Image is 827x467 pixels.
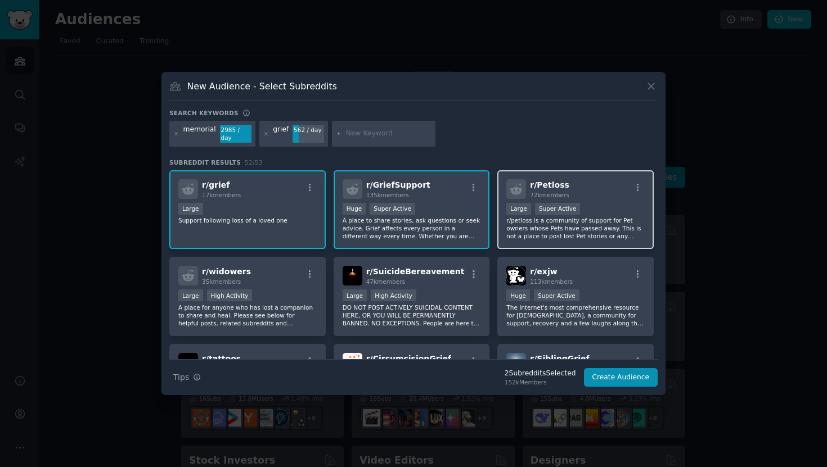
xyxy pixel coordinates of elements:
[202,180,230,189] span: r/ grief
[178,203,203,215] div: Large
[506,266,526,285] img: exjw
[505,369,576,379] div: 2 Subreddit s Selected
[183,125,216,143] div: memorial
[169,158,241,166] span: Subreddit Results
[343,203,366,215] div: Huge
[173,371,189,383] span: Tips
[506,303,645,327] p: The Internet's most comprehensive resource for [DEMOGRAPHIC_DATA], a community for support, recov...
[366,354,451,363] span: r/ CircumcisionGrief
[584,368,658,387] button: Create Audience
[343,289,367,301] div: Large
[506,353,526,373] img: SiblingGrief
[187,80,337,92] h3: New Audience - Select Subreddits
[506,289,530,301] div: Huge
[220,125,251,143] div: 2985 / day
[530,192,569,198] span: 72k members
[343,266,362,285] img: SuicideBereavement
[343,216,481,240] p: A place to share stories, ask questions or seek advice. Grief affects every person in a different...
[535,203,581,215] div: Super Active
[202,267,251,276] span: r/ widowers
[178,353,198,373] img: tattoos
[346,129,432,139] input: New Keyword
[366,180,430,189] span: r/ GriefSupport
[506,203,531,215] div: Large
[366,278,405,285] span: 47k members
[371,289,416,301] div: High Activity
[207,289,253,301] div: High Activity
[530,180,569,189] span: r/ Petloss
[366,192,409,198] span: 135k members
[293,125,324,135] div: 562 / day
[530,278,573,285] span: 113k members
[530,267,557,276] span: r/ exjw
[370,203,415,215] div: Super Active
[505,378,576,386] div: 152k Members
[169,109,239,117] h3: Search keywords
[343,353,362,373] img: CircumcisionGrief
[366,267,465,276] span: r/ SuicideBereavement
[245,159,263,166] span: 52 / 53
[343,303,481,327] p: DO NOT POST ACTIVELY SUICIDAL CONTENT HERE, OR YOU WILL BE PERMANENTLY BANNED. NO EXCEPTIONS. Peo...
[202,354,241,363] span: r/ tattoos
[178,289,203,301] div: Large
[178,303,317,327] p: A place for anyone who has lost a companion to share and heal. Please see below for helpful posts...
[169,368,205,387] button: Tips
[202,278,241,285] span: 35k members
[534,289,579,301] div: Super Active
[530,354,589,363] span: r/ SiblingGrief
[202,192,241,198] span: 17k members
[178,216,317,224] p: Support following loss of a loved one
[273,125,289,143] div: grief
[506,216,645,240] p: r/petloss is a community of support for Pet owners whose Pets have passed away. This is not a pla...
